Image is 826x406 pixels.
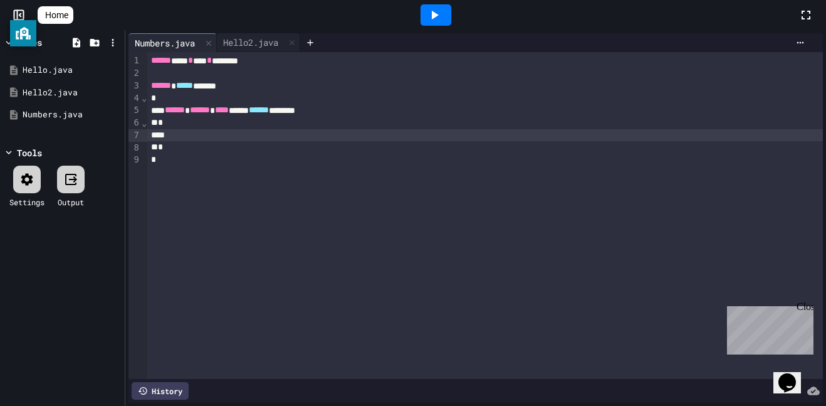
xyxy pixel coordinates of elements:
[722,301,813,355] iframe: chat widget
[128,104,141,117] div: 5
[5,5,86,80] div: Chat with us now!Close
[45,9,68,21] span: Home
[128,129,141,142] div: 7
[128,92,141,105] div: 4
[9,196,44,208] div: Settings
[128,80,141,92] div: 3
[217,36,285,49] div: Hello2.java
[128,67,141,80] div: 2
[217,33,300,52] div: Hello2.java
[773,356,813,393] iframe: chat widget
[141,93,147,103] span: Fold line
[10,20,36,46] button: privacy banner
[23,109,120,121] div: Numbers.java
[128,117,141,129] div: 6
[58,196,84,208] div: Output
[38,6,73,24] a: Home
[23,64,120,77] div: Hello.java
[128,142,141,154] div: 8
[128,55,141,67] div: 1
[23,87,120,99] div: Hello2.java
[17,146,42,159] div: Tools
[141,118,147,128] span: Fold line
[132,382,189,400] div: History
[128,154,141,166] div: 9
[128,36,201,50] div: Numbers.java
[128,33,217,52] div: Numbers.java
